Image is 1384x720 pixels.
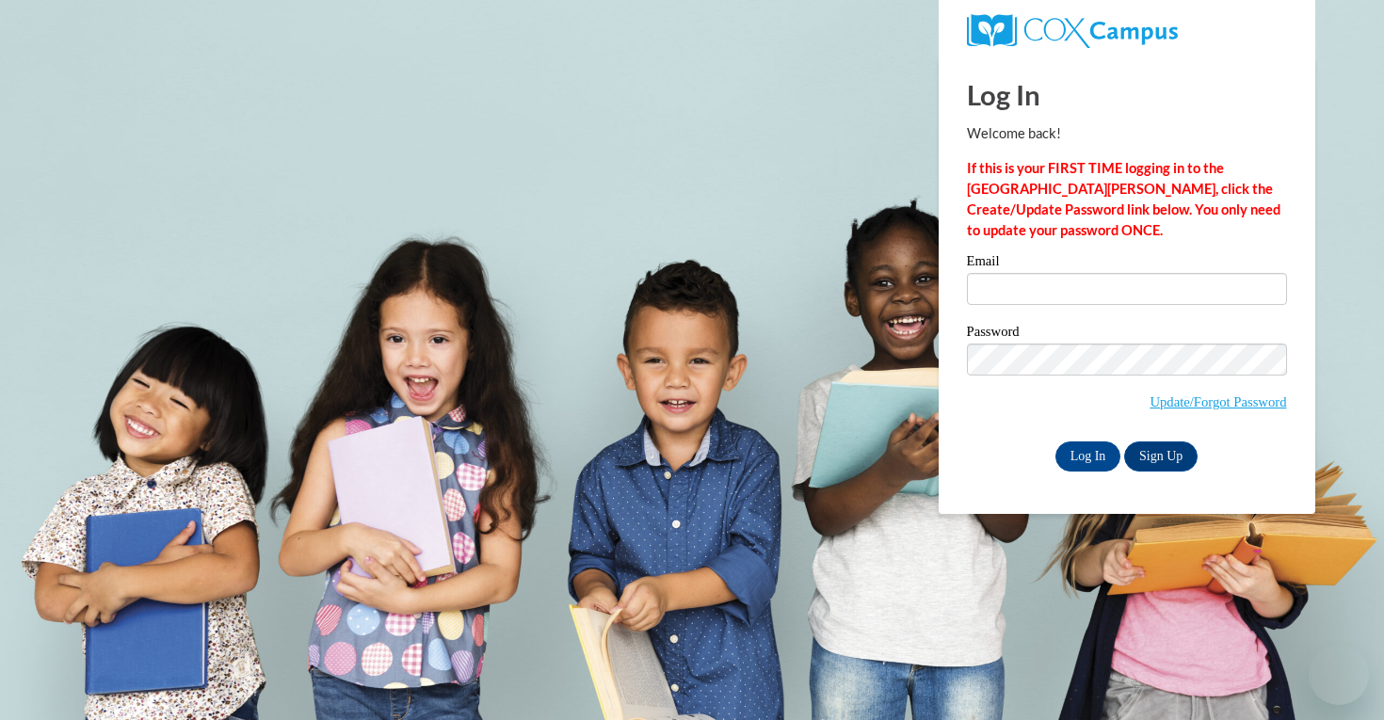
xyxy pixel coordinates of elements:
a: Sign Up [1124,441,1198,472]
strong: If this is your FIRST TIME logging in to the [GEOGRAPHIC_DATA][PERSON_NAME], click the Create/Upd... [967,160,1280,238]
a: Update/Forgot Password [1150,394,1286,409]
iframe: Button to launch messaging window [1309,645,1369,705]
p: Welcome back! [967,123,1287,144]
h1: Log In [967,75,1287,114]
img: COX Campus [967,14,1178,48]
label: Email [967,254,1287,273]
a: COX Campus [967,14,1287,48]
input: Log In [1055,441,1121,472]
label: Password [967,325,1287,344]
